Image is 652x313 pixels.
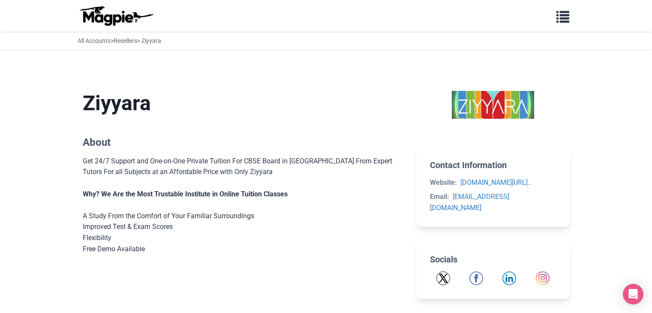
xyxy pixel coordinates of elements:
img: Instagram icon [536,271,550,285]
h2: Socials [430,254,556,265]
img: LinkedIn icon [502,271,516,285]
h2: Contact Information [430,160,556,170]
a: [DOMAIN_NAME][URL].. [460,178,531,187]
h1: Ziyyara [83,91,403,116]
img: Facebook icon [469,271,483,285]
strong: Website: [430,178,457,187]
a: Facebook [469,271,483,285]
a: Instagram [536,271,550,285]
a: LinkedIn [502,271,516,285]
div: A Study From the Comfort of Your Familiar Surroundings [83,211,403,222]
a: All Accounts [78,37,111,44]
h2: About [83,136,403,149]
div: Free Demo Available [83,244,403,255]
strong: Why? We Are the Most Trustable Institute in Online Tuition Classes [83,190,288,198]
img: Twitter icon [436,271,450,285]
img: Ziyyara logo [452,91,534,118]
strong: Email: [430,193,449,201]
a: [EMAIL_ADDRESS][DOMAIN_NAME] [430,193,509,212]
div: Get 24/7 Support and One-on-One Private Tuition For CBSE Board in [GEOGRAPHIC_DATA] From Expert T... [83,156,403,178]
img: logo-ab69f6fb50320c5b225c76a69d11143b.png [78,6,155,26]
a: Resellers [114,37,137,44]
div: Flexibility [83,232,403,244]
div: Improved Test & Exam Scores [83,221,403,232]
a: Twitter [436,271,450,285]
div: > > Ziyyara [78,36,161,45]
div: Open Intercom Messenger [623,284,643,304]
